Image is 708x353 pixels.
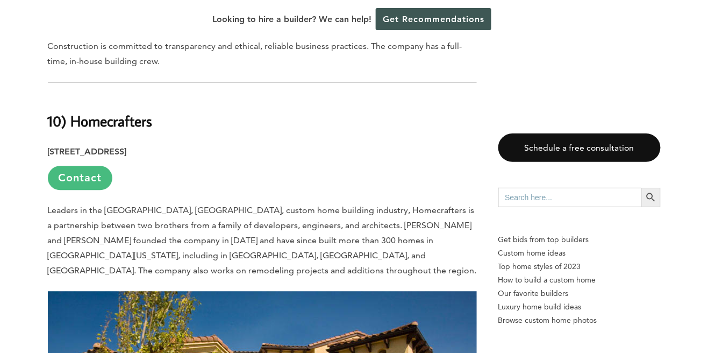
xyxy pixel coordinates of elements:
[48,112,153,131] b: 10) Homecrafters
[498,314,661,327] a: Browse custom home photos
[498,300,661,314] a: Luxury home build ideas
[48,166,112,190] a: Contact
[645,192,657,203] svg: Search
[48,147,127,157] strong: [STREET_ADDRESS]
[498,246,661,260] a: Custom home ideas
[498,133,661,162] a: Schedule a free consultation
[498,233,661,246] p: Get bids from top builders
[48,206,477,276] span: Leaders in the [GEOGRAPHIC_DATA], [GEOGRAPHIC_DATA], custom home building industry, Homecrafters ...
[498,287,661,300] a: Our favorite builders
[498,188,641,207] input: Search here...
[498,273,661,287] a: How to build a custom home
[498,260,661,273] a: Top home styles of 2023
[376,8,491,30] a: Get Recommendations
